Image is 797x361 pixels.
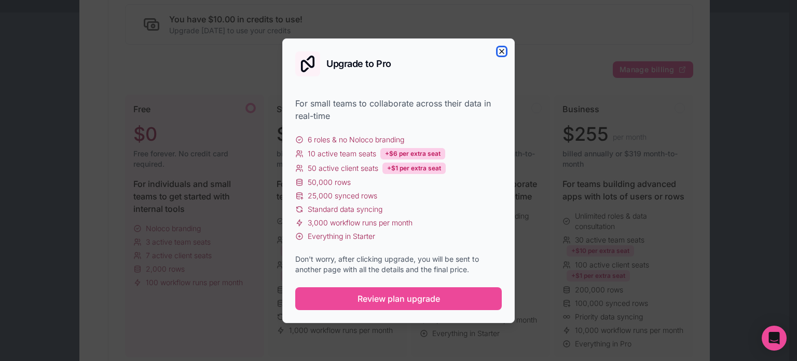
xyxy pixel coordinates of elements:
span: 10 active team seats [308,149,376,159]
span: Everything in Starter [308,231,375,242]
span: Review plan upgrade [358,292,440,305]
span: Standard data syncing [308,204,382,215]
span: 6 roles & no Noloco branding [308,135,404,145]
span: 3,000 workflow runs per month [308,218,413,228]
span: 50,000 rows [308,177,351,188]
div: Don't worry, after clicking upgrade, you will be sent to another page with all the details and th... [295,254,502,275]
span: 25,000 synced rows [308,191,377,201]
button: Review plan upgrade [295,287,502,310]
div: For small teams to collaborate across their data in real-time [295,97,502,122]
span: 50 active client seats [308,163,378,173]
h2: Upgrade to Pro [326,59,391,69]
div: +$6 per extra seat [380,148,445,159]
div: +$1 per extra seat [382,163,446,174]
